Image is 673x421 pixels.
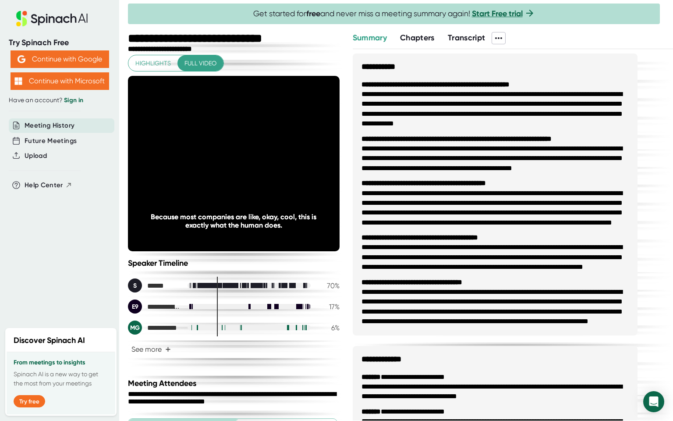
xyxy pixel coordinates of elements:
[25,180,72,190] button: Help Center
[18,55,25,63] img: Aehbyd4JwY73AAAAAElFTkSuQmCC
[135,58,171,69] span: Highlights
[318,324,340,332] div: 6 %
[128,278,181,293] div: Sumant
[128,258,340,268] div: Speaker Timeline
[128,378,342,388] div: Meeting Attendees
[11,50,109,68] button: Continue with Google
[14,370,108,388] p: Spinach AI is a new way to get the most from your meetings
[128,300,142,314] div: E9
[128,278,142,293] div: S
[400,32,435,44] button: Chapters
[149,213,318,229] div: Because most companies are like, okay, cool, this is exactly what the human does.
[14,335,85,346] h2: Discover Spinach AI
[9,96,110,104] div: Have an account?
[11,72,109,90] button: Continue with Microsoft
[128,321,181,335] div: Malick Gaye
[253,9,535,19] span: Get started for and never miss a meeting summary again!
[318,282,340,290] div: 70 %
[64,96,83,104] a: Sign in
[14,359,108,366] h3: From meetings to insights
[184,58,216,69] span: Full video
[177,55,223,71] button: Full video
[25,151,47,161] button: Upload
[353,33,387,43] span: Summary
[400,33,435,43] span: Chapters
[448,32,485,44] button: Transcript
[472,9,523,18] a: Start Free trial
[14,395,45,407] button: Try free
[448,33,485,43] span: Transcript
[128,321,142,335] div: MG
[128,55,178,71] button: Highlights
[318,303,340,311] div: 17 %
[353,32,387,44] button: Summary
[306,9,320,18] b: free
[25,121,74,131] button: Meeting History
[128,300,181,314] div: Erin Vassallo - 9673
[9,38,110,48] div: Try Spinach Free
[643,391,664,412] div: Open Intercom Messenger
[25,136,77,146] button: Future Meetings
[165,346,171,353] span: +
[128,342,174,357] button: See more+
[25,180,63,190] span: Help Center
